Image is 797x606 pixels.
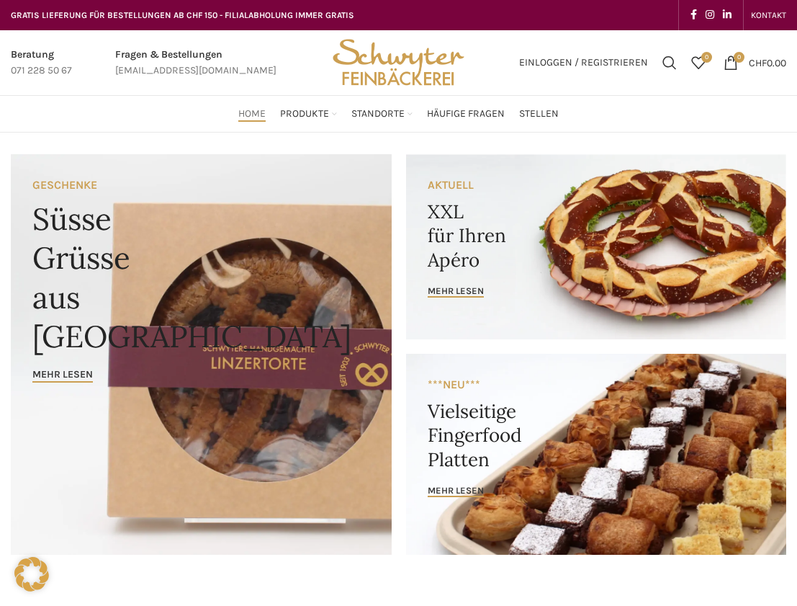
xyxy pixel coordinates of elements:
a: Infobox link [11,47,72,79]
a: Suchen [655,48,684,77]
a: Produkte [280,99,337,128]
a: 0 [684,48,713,77]
div: Secondary navigation [744,1,793,30]
a: Facebook social link [686,5,701,25]
span: Standorte [351,107,405,121]
a: Banner link [11,154,392,555]
a: Standorte [351,99,413,128]
a: KONTAKT [751,1,786,30]
span: 0 [734,52,744,63]
a: Einloggen / Registrieren [512,48,655,77]
a: 0 CHF0.00 [716,48,793,77]
span: Produkte [280,107,329,121]
a: Banner link [406,154,787,339]
span: Stellen [519,107,559,121]
a: Stellen [519,99,559,128]
span: GRATIS LIEFERUNG FÜR BESTELLUNGEN AB CHF 150 - FILIALABHOLUNG IMMER GRATIS [11,10,354,20]
img: Bäckerei Schwyter [328,30,469,95]
a: Linkedin social link [719,5,736,25]
span: Häufige Fragen [427,107,505,121]
a: Instagram social link [701,5,719,25]
div: Main navigation [4,99,793,128]
a: Home [238,99,266,128]
span: 0 [701,52,712,63]
a: Häufige Fragen [427,99,505,128]
bdi: 0.00 [749,56,786,68]
a: Banner link [406,354,787,555]
span: Einloggen / Registrieren [519,58,648,68]
span: KONTAKT [751,10,786,20]
span: Home [238,107,266,121]
div: Meine Wunschliste [684,48,713,77]
span: CHF [749,56,767,68]
a: Site logo [328,55,469,68]
a: Infobox link [115,47,276,79]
